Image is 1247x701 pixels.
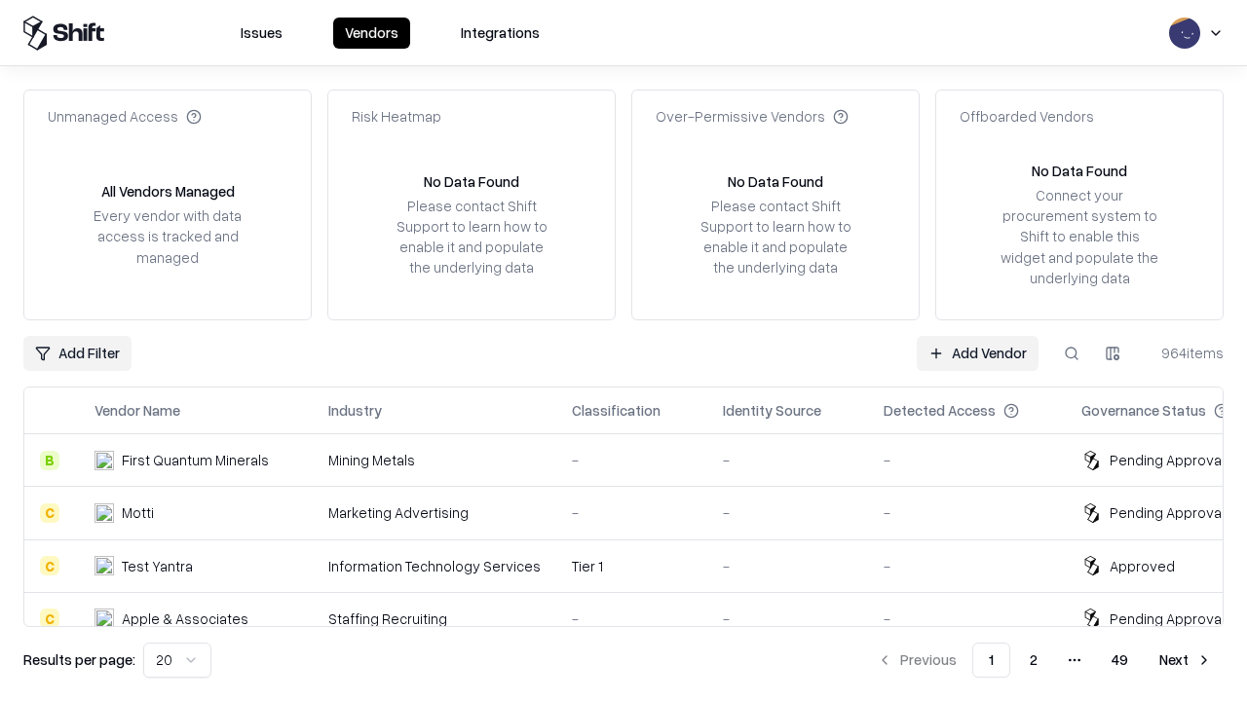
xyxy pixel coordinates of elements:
div: - [723,450,852,470]
div: No Data Found [1032,161,1127,181]
div: Test Yantra [122,556,193,576]
div: - [884,502,1050,523]
div: Risk Heatmap [352,106,441,127]
div: - [572,502,692,523]
button: 1 [972,643,1010,678]
div: Every vendor with data access is tracked and managed [87,205,248,267]
div: No Data Found [424,171,519,192]
div: Pending Approval [1110,609,1225,629]
div: B [40,451,59,470]
div: Identity Source [723,400,821,421]
div: Connect your procurement system to Shift to enable this widget and populate the underlying data [999,185,1160,288]
button: Next [1148,643,1224,678]
div: - [723,556,852,576]
nav: pagination [865,643,1224,678]
div: Governance Status [1081,400,1206,421]
div: Approved [1110,556,1175,576]
div: Detected Access [884,400,996,421]
button: Issues [229,18,294,49]
button: Integrations [449,18,551,49]
img: First Quantum Minerals [94,451,114,470]
img: Test Yantra [94,556,114,575]
div: - [884,556,1050,576]
div: Pending Approval [1110,450,1225,470]
div: Apple & Associates [122,609,248,629]
div: - [572,609,692,629]
div: - [572,450,692,470]
div: Vendor Name [94,400,180,421]
div: C [40,556,59,575]
div: - [723,502,852,523]
div: C [40,609,59,628]
div: Information Technology Services [328,556,541,576]
div: First Quantum Minerals [122,450,269,470]
div: Classification [572,400,661,421]
button: 2 [1014,643,1053,678]
button: Add Filter [23,336,132,371]
div: 964 items [1146,343,1224,363]
img: Apple & Associates [94,609,114,628]
div: Marketing Advertising [328,502,541,523]
div: Motti [122,502,154,523]
div: C [40,503,59,523]
div: Offboarded Vendors [960,106,1094,127]
a: Add Vendor [917,336,1039,371]
div: - [884,609,1050,629]
p: Results per page: [23,649,135,670]
button: 49 [1096,643,1144,678]
div: Industry [328,400,382,421]
div: All Vendors Managed [101,181,235,202]
div: Please contact Shift Support to learn how to enable it and populate the underlying data [695,196,856,278]
img: Motti [94,503,114,523]
div: No Data Found [728,171,823,192]
div: Unmanaged Access [48,106,202,127]
div: - [723,609,852,629]
div: - [884,450,1050,470]
div: Mining Metals [328,450,541,470]
button: Vendors [333,18,410,49]
div: Pending Approval [1110,502,1225,523]
div: Over-Permissive Vendors [656,106,849,127]
div: Please contact Shift Support to learn how to enable it and populate the underlying data [391,196,552,278]
div: Staffing Recruiting [328,609,541,629]
div: Tier 1 [572,556,692,576]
